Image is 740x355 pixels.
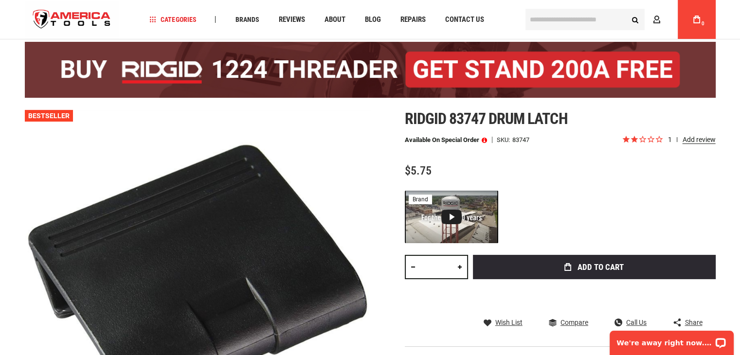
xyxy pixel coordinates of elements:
a: Contact Us [440,13,488,26]
span: $5.75 [405,164,432,177]
span: Wish List [495,319,523,326]
img: BOGO: Buy the RIDGID® 1224 Threader (26092), get the 92467 200A Stand FREE! [25,42,716,98]
a: Reviews [274,13,309,26]
a: Compare [549,318,588,327]
span: Call Us [626,319,647,326]
span: Contact Us [445,16,484,23]
button: Add to Cart [473,255,716,279]
a: Repairs [396,13,430,26]
a: Wish List [484,318,523,327]
img: America Tools [25,1,119,38]
a: Brands [231,13,263,26]
span: 1 reviews [668,136,716,143]
span: Reviews [278,16,305,23]
span: Ridgid 83747 drum latch [405,109,568,128]
p: Available on Special Order [405,137,487,143]
iframe: Secure express checkout frame [471,282,718,310]
a: Call Us [614,318,647,327]
a: Categories [145,13,200,26]
span: Categories [149,16,196,23]
span: Repairs [400,16,425,23]
span: Compare [560,319,588,326]
span: 0 [702,21,704,26]
span: Rated 2.0 out of 5 stars 1 reviews [622,135,716,145]
span: Share [685,319,702,326]
span: Blog [364,16,380,23]
a: Blog [360,13,385,26]
span: About [324,16,345,23]
a: About [320,13,349,26]
span: Brands [235,16,259,23]
strong: SKU [497,137,512,143]
a: store logo [25,1,119,38]
div: 83747 [512,137,529,143]
span: Add to Cart [578,263,624,271]
iframe: LiveChat chat widget [603,324,740,355]
button: Search [626,10,645,29]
